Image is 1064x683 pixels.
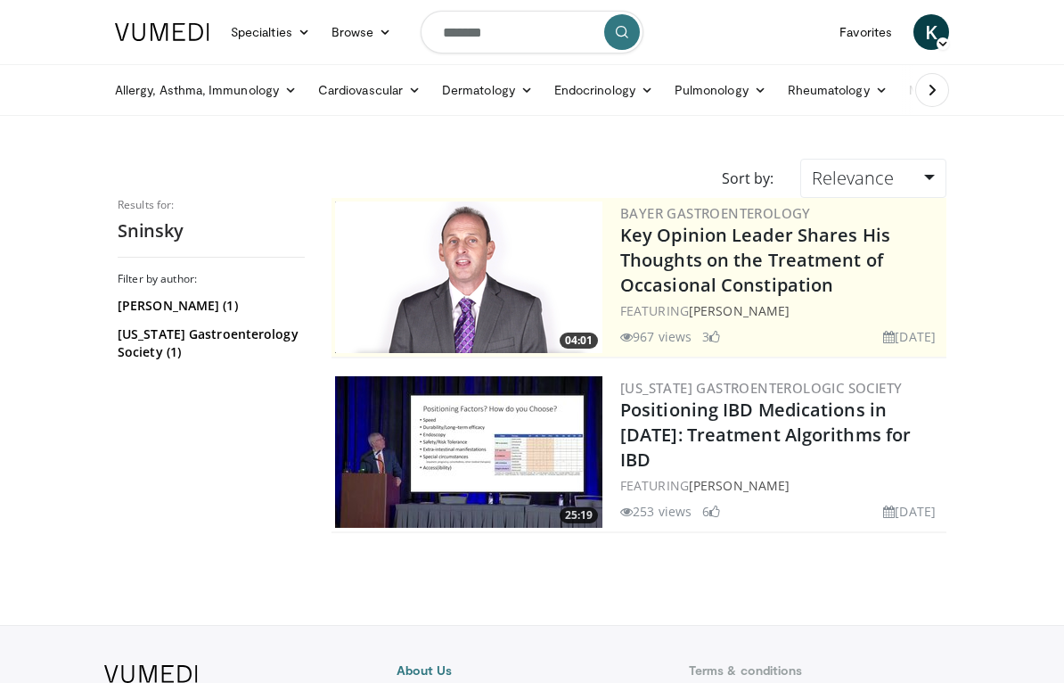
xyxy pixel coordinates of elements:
[708,159,787,198] div: Sort by:
[335,202,602,353] a: 04:01
[118,297,300,315] a: [PERSON_NAME] (1)
[800,159,946,198] a: Relevance
[104,665,198,683] img: VuMedi Logo
[883,327,936,346] li: [DATE]
[220,14,321,50] a: Specialties
[883,502,936,521] li: [DATE]
[321,14,403,50] a: Browse
[335,376,602,528] img: 9ce3f8e3-680b-420d-aa6b-dcfa94f31065.300x170_q85_crop-smart_upscale.jpg
[118,219,305,243] h2: Sninsky
[620,327,692,346] li: 967 views
[115,23,209,41] img: VuMedi Logo
[812,166,894,190] span: Relevance
[620,301,943,320] div: FEATURING
[335,376,602,528] a: 25:19
[118,198,305,212] p: Results for:
[560,507,598,523] span: 25:19
[702,502,720,521] li: 6
[664,72,777,108] a: Pulmonology
[689,477,790,494] a: [PERSON_NAME]
[620,204,811,222] a: Bayer Gastroenterology
[702,327,720,346] li: 3
[620,502,692,521] li: 253 views
[104,72,307,108] a: Allergy, Asthma, Immunology
[118,325,300,361] a: [US_STATE] Gastroenterology Society (1)
[829,14,903,50] a: Favorites
[620,223,890,297] a: Key Opinion Leader Shares His Thoughts on the Treatment of Occasional Constipation
[620,476,943,495] div: FEATURING
[118,272,305,286] h3: Filter by author:
[544,72,664,108] a: Endocrinology
[335,202,602,353] img: 9828b8df-38ad-4333-b93d-bb657251ca89.png.300x170_q85_crop-smart_upscale.png
[777,72,898,108] a: Rheumatology
[431,72,544,108] a: Dermatology
[620,398,911,472] a: Positioning IBD Medications in [DATE]: Treatment Algorithms for IBD
[307,72,431,108] a: Cardiovascular
[689,302,790,319] a: [PERSON_NAME]
[397,662,667,679] a: About Us
[620,379,902,397] a: [US_STATE] Gastroenterologic Society
[560,333,598,349] span: 04:01
[689,662,960,679] a: Terms & conditions
[913,14,949,50] a: K
[421,11,643,53] input: Search topics, interventions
